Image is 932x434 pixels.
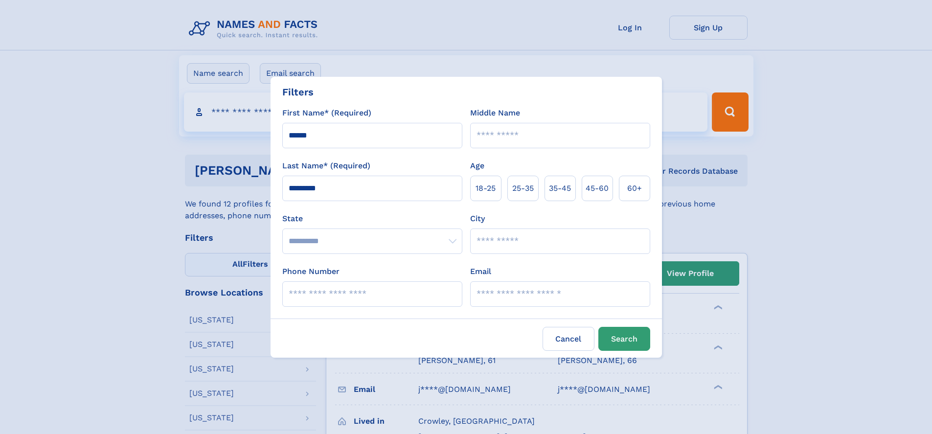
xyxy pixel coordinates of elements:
[598,327,650,351] button: Search
[543,327,594,351] label: Cancel
[549,183,571,194] span: 35‑45
[512,183,534,194] span: 25‑35
[282,85,314,99] div: Filters
[586,183,609,194] span: 45‑60
[282,213,462,225] label: State
[470,160,484,172] label: Age
[627,183,642,194] span: 60+
[282,266,340,277] label: Phone Number
[470,213,485,225] label: City
[470,266,491,277] label: Email
[470,107,520,119] label: Middle Name
[282,160,370,172] label: Last Name* (Required)
[476,183,496,194] span: 18‑25
[282,107,371,119] label: First Name* (Required)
